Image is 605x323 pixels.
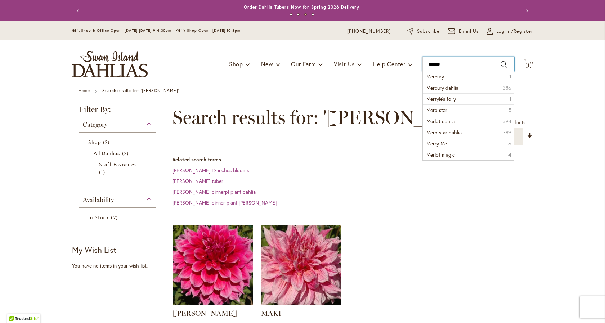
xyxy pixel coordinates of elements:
span: Subscribe [417,28,440,35]
span: All Dahlias [94,150,120,157]
button: Search [501,59,507,70]
img: EMORY PAUL [173,225,253,305]
span: 394 [503,118,511,125]
span: Search results for: '[PERSON_NAME]' [172,107,496,128]
button: 3 of 4 [304,13,307,16]
a: Home [79,88,90,93]
a: Email Us [448,28,479,35]
a: MAKI [261,300,341,306]
a: [PERSON_NAME] [173,309,237,318]
div: You have no items in your wish list. [72,262,168,269]
a: MAKI [261,309,281,318]
strong: Filter By: [72,106,163,117]
span: Merry Me [426,140,447,147]
span: 4 [508,151,511,158]
button: 4 of 4 [312,13,314,16]
span: 6 [508,140,511,147]
strong: Search results for: '[PERSON_NAME]' [102,88,179,93]
a: Subscribe [407,28,440,35]
a: Log In/Register [487,28,533,35]
span: Shop [88,139,101,145]
span: Gift Shop & Office Open - [DATE]-[DATE] 9-4:30pm / [72,28,178,33]
span: Category [83,121,107,129]
span: Gift Shop Open - [DATE] 10-3pm [178,28,241,33]
a: [PERSON_NAME] dinner plant [PERSON_NAME] [172,199,277,206]
a: Order Dahlia Tubers Now for Spring 2026 Delivery! [244,4,361,10]
span: 1 [509,95,511,103]
span: Staff Favorites [99,161,137,168]
span: Visit Us [334,60,355,68]
span: Help Center [373,60,405,68]
span: New [261,60,273,68]
a: [PERSON_NAME] dinnerpl plant dahlia [172,188,256,195]
span: 389 [503,129,511,136]
span: Mercury [426,73,444,80]
span: 2 [122,149,130,157]
a: EMORY PAUL [173,300,253,306]
span: 2 [103,138,111,146]
img: MAKI [261,225,341,305]
a: store logo [72,51,148,77]
span: Email Us [459,28,479,35]
span: Shop [229,60,243,68]
span: 386 [503,84,511,91]
a: Staff Favorites [99,161,138,176]
a: Shop [88,138,149,146]
a: [PERSON_NAME] 12 inches blooms [172,167,249,174]
a: [PERSON_NAME] tuber [172,178,223,184]
span: Mero star [426,107,447,113]
button: 1 [524,59,533,69]
button: Next [519,4,533,18]
p: products [503,117,525,128]
button: Previous [72,4,86,18]
span: 2 [111,214,119,221]
a: In Stock 2 [88,214,149,221]
span: Merlot magic [426,151,455,158]
a: [PHONE_NUMBER] [347,28,391,35]
dt: Related search terms [172,156,533,163]
span: 1 [509,73,511,80]
span: In Stock [88,214,109,221]
span: 5 [508,107,511,114]
span: 1 [99,168,107,176]
a: All Dahlias [94,149,144,157]
iframe: Launch Accessibility Center [5,297,26,318]
span: Log In/Register [496,28,533,35]
span: Mertyle's folly [426,95,456,102]
span: Mero star dahlia [426,129,462,136]
button: 2 of 4 [297,13,300,16]
strong: My Wish List [72,245,116,255]
span: Merlot dahlia [426,118,455,125]
span: Mercury dahlia [426,84,458,91]
button: 1 of 4 [290,13,292,16]
span: 1 [528,63,529,68]
span: Availability [83,196,114,204]
span: Our Farm [291,60,315,68]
